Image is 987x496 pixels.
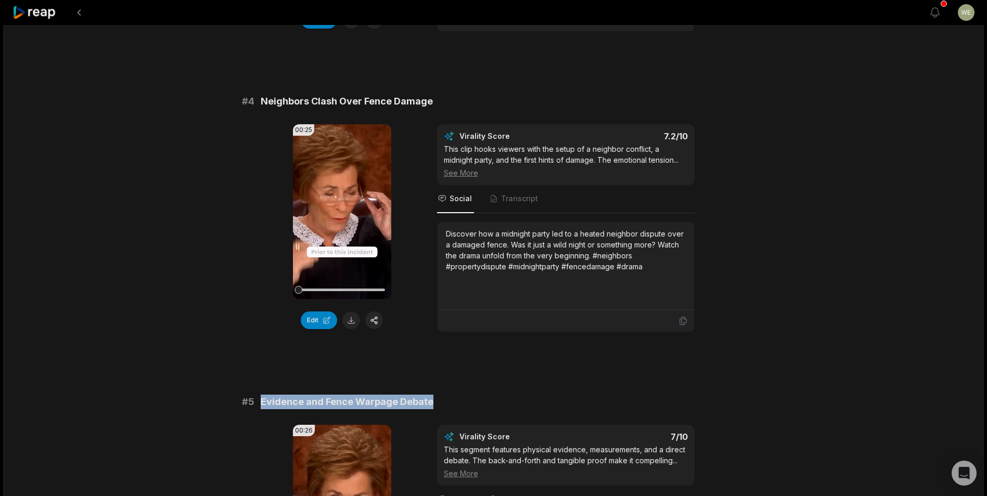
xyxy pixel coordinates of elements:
div: See More [444,167,688,178]
video: Your browser does not support mp4 format. [293,124,391,299]
div: This clip hooks viewers with the setup of a neighbor conflict, a midnight party, and the first hi... [444,143,688,178]
div: 7 /10 [576,432,688,442]
button: Edit [301,311,337,329]
div: Discover how a midnight party led to a heated neighbor dispute over a damaged fence. Was it just ... [446,228,686,272]
div: This segment features physical evidence, measurements, and a direct debate. The back-and-forth an... [444,444,688,479]
div: Virality Score [459,432,571,442]
div: See More [444,468,688,479]
span: Transcript [501,193,538,204]
div: Virality Score [459,131,571,141]
div: Open Intercom Messenger [952,461,977,486]
span: Evidence and Fence Warpage Debate [261,395,433,409]
div: 7.2 /10 [576,131,688,141]
span: Social [450,193,472,204]
nav: Tabs [437,185,695,213]
span: # 5 [242,395,254,409]
span: Neighbors Clash Over Fence Damage [261,94,433,109]
span: # 4 [242,94,254,109]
